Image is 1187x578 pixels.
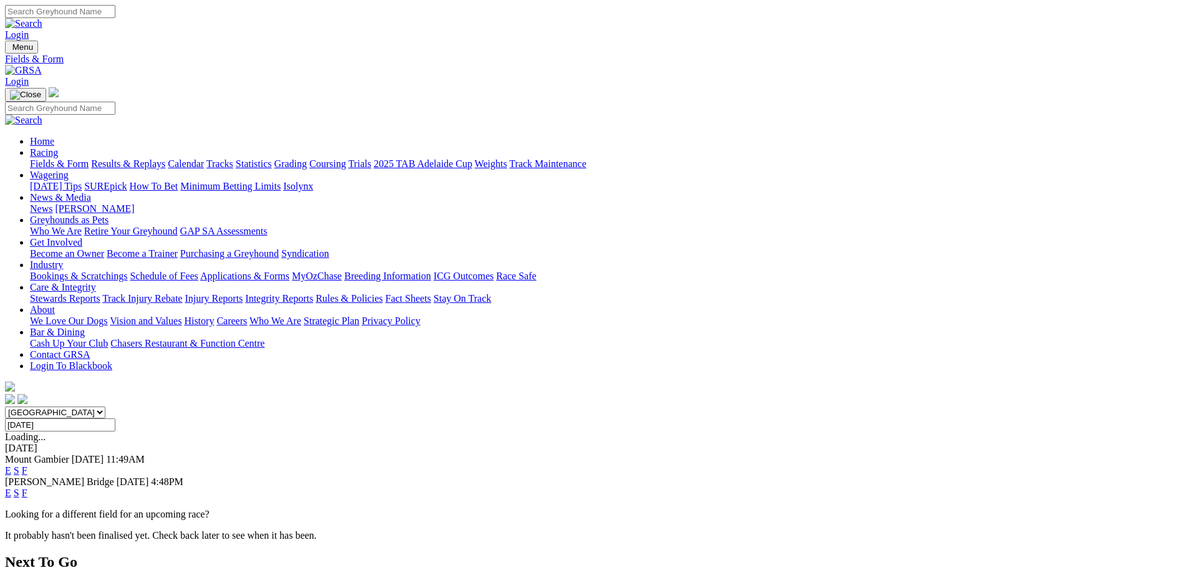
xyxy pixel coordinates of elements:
[5,382,15,392] img: logo-grsa-white.png
[496,271,536,281] a: Race Safe
[49,87,59,97] img: logo-grsa-white.png
[30,181,1182,192] div: Wagering
[84,226,178,236] a: Retire Your Greyhound
[5,102,115,115] input: Search
[5,554,1182,571] h2: Next To Go
[180,226,268,236] a: GAP SA Assessments
[304,315,359,326] a: Strategic Plan
[5,476,114,487] span: [PERSON_NAME] Bridge
[309,158,346,169] a: Coursing
[130,181,178,191] a: How To Bet
[5,394,15,404] img: facebook.svg
[30,158,89,169] a: Fields & Form
[206,158,233,169] a: Tracks
[5,509,1182,520] p: Looking for a different field for an upcoming race?
[110,338,264,349] a: Chasers Restaurant & Function Centre
[200,271,289,281] a: Applications & Forms
[245,293,313,304] a: Integrity Reports
[30,248,104,259] a: Become an Owner
[30,315,1182,327] div: About
[362,315,420,326] a: Privacy Policy
[184,315,214,326] a: History
[30,271,1182,282] div: Industry
[30,170,69,180] a: Wagering
[30,203,1182,214] div: News & Media
[30,271,127,281] a: Bookings & Scratchings
[236,158,272,169] a: Statistics
[84,181,127,191] a: SUREpick
[72,454,104,465] span: [DATE]
[30,181,82,191] a: [DATE] Tips
[180,181,281,191] a: Minimum Betting Limits
[5,65,42,76] img: GRSA
[5,18,42,29] img: Search
[117,476,149,487] span: [DATE]
[283,181,313,191] a: Isolynx
[17,394,27,404] img: twitter.svg
[5,443,1182,454] div: [DATE]
[30,192,91,203] a: News & Media
[5,29,29,40] a: Login
[12,42,33,52] span: Menu
[385,293,431,304] a: Fact Sheets
[30,360,112,371] a: Login To Blackbook
[55,203,134,214] a: [PERSON_NAME]
[30,226,82,236] a: Who We Are
[110,315,182,326] a: Vision and Values
[5,465,11,476] a: E
[250,315,301,326] a: Who We Are
[5,454,69,465] span: Mount Gambier
[106,454,145,465] span: 11:49AM
[5,418,115,431] input: Select date
[5,115,42,126] img: Search
[348,158,371,169] a: Trials
[281,248,329,259] a: Syndication
[30,203,52,214] a: News
[475,158,507,169] a: Weights
[107,248,178,259] a: Become a Trainer
[10,90,41,100] img: Close
[5,54,1182,65] a: Fields & Form
[30,214,109,225] a: Greyhounds as Pets
[374,158,472,169] a: 2025 TAB Adelaide Cup
[180,248,279,259] a: Purchasing a Greyhound
[22,488,27,498] a: F
[30,338,1182,349] div: Bar & Dining
[30,327,85,337] a: Bar & Dining
[185,293,243,304] a: Injury Reports
[30,248,1182,259] div: Get Involved
[30,349,90,360] a: Contact GRSA
[5,530,317,541] partial: It probably hasn't been finalised yet. Check back later to see when it has been.
[344,271,431,281] a: Breeding Information
[30,147,58,158] a: Racing
[14,465,19,476] a: S
[30,315,107,326] a: We Love Our Dogs
[30,237,82,248] a: Get Involved
[5,431,46,442] span: Loading...
[5,41,38,54] button: Toggle navigation
[5,88,46,102] button: Toggle navigation
[151,476,183,487] span: 4:48PM
[30,293,100,304] a: Stewards Reports
[30,304,55,315] a: About
[30,293,1182,304] div: Care & Integrity
[22,465,27,476] a: F
[5,76,29,87] a: Login
[30,338,108,349] a: Cash Up Your Club
[30,158,1182,170] div: Racing
[14,488,19,498] a: S
[316,293,383,304] a: Rules & Policies
[216,315,247,326] a: Careers
[274,158,307,169] a: Grading
[30,259,63,270] a: Industry
[5,488,11,498] a: E
[292,271,342,281] a: MyOzChase
[434,293,491,304] a: Stay On Track
[30,282,96,292] a: Care & Integrity
[102,293,182,304] a: Track Injury Rebate
[30,136,54,147] a: Home
[510,158,586,169] a: Track Maintenance
[5,5,115,18] input: Search
[168,158,204,169] a: Calendar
